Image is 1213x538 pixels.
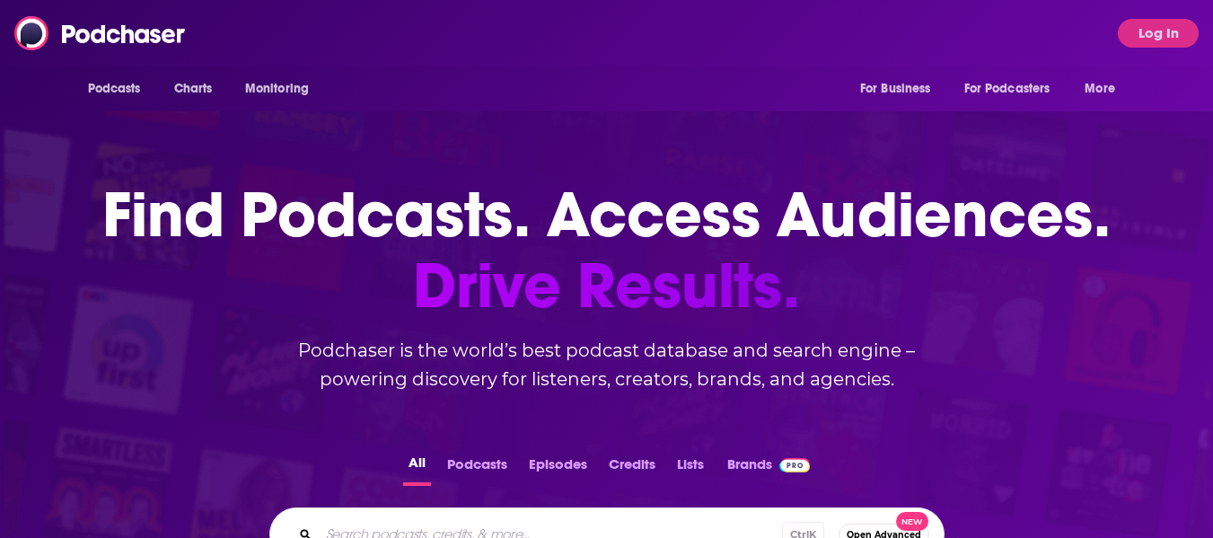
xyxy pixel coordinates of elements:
button: open menu [1072,72,1138,106]
button: open menu [75,72,164,106]
h2: Podchaser is the world’s best podcast database and search engine – powering discovery for listene... [248,336,966,393]
h1: Find Podcasts. Access Audiences. [102,180,1111,322]
span: Drive Results. [102,251,1111,322]
span: Monitoring [245,76,309,101]
button: open menu [953,72,1077,106]
span: More [1085,76,1115,101]
button: Log In [1118,19,1199,48]
img: Podchaser - Follow, Share and Rate Podcasts [14,16,187,50]
span: Charts [174,76,213,101]
span: New [896,512,928,531]
span: For Business [860,76,931,101]
img: Podchaser Pro [779,458,811,472]
button: Lists [672,451,709,486]
a: BrandsPodchaser Pro [727,451,811,486]
button: Episodes [523,451,593,486]
span: For Podcasters [964,76,1050,101]
button: Credits [603,451,661,486]
a: Charts [163,72,224,106]
span: Podcasts [88,76,141,101]
button: open menu [233,72,332,106]
button: Podcasts [442,451,513,486]
button: open menu [848,72,954,106]
button: All [403,451,431,486]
